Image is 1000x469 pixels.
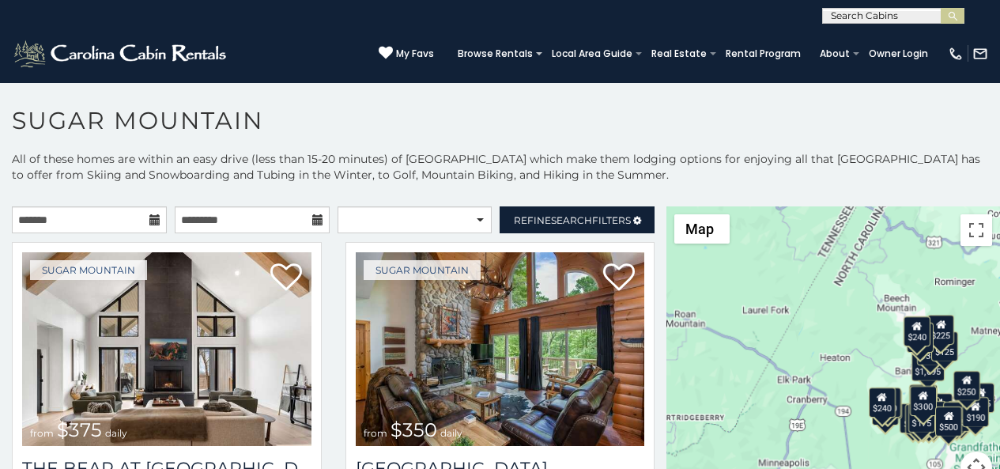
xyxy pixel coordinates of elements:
img: phone-regular-white.png [948,46,964,62]
span: Refine Filters [514,214,631,226]
div: $190 [909,384,936,414]
img: The Bear At Sugar Mountain [22,252,311,446]
div: $125 [931,331,958,361]
span: My Favs [396,47,434,61]
div: $240 [869,388,896,418]
img: mail-regular-white.png [972,46,988,62]
button: Change map style [674,214,730,244]
div: $300 [910,386,937,416]
a: My Favs [379,46,434,62]
a: Browse Rentals [450,43,541,65]
a: Owner Login [861,43,936,65]
a: Sugar Mountain [30,260,147,280]
span: from [364,427,387,439]
div: $1,095 [911,351,945,381]
div: $225 [927,315,954,345]
div: $190 [962,397,989,427]
a: Add to favorites [603,262,635,295]
div: $155 [905,404,932,434]
span: $350 [391,418,437,441]
a: Local Area Guide [544,43,640,65]
span: Search [551,214,592,226]
img: Grouse Moor Lodge [356,252,645,446]
a: RefineSearchFilters [500,206,655,233]
button: Toggle fullscreen view [960,214,992,246]
span: daily [105,427,127,439]
a: Grouse Moor Lodge from $350 daily [356,252,645,446]
span: $375 [57,418,102,441]
a: Real Estate [643,43,715,65]
a: About [812,43,858,65]
a: Rental Program [718,43,809,65]
img: White-1-2.png [12,38,231,70]
a: Add to favorites [270,262,302,295]
div: $195 [943,402,970,432]
span: from [30,427,54,439]
div: $200 [926,393,953,423]
div: $500 [935,407,962,437]
div: $155 [968,383,994,413]
span: daily [440,427,462,439]
div: $175 [908,403,935,433]
a: The Bear At Sugar Mountain from $375 daily [22,252,311,446]
div: $240 [904,316,930,346]
span: Map [685,221,714,237]
div: $250 [953,371,980,401]
a: Sugar Mountain [364,260,481,280]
